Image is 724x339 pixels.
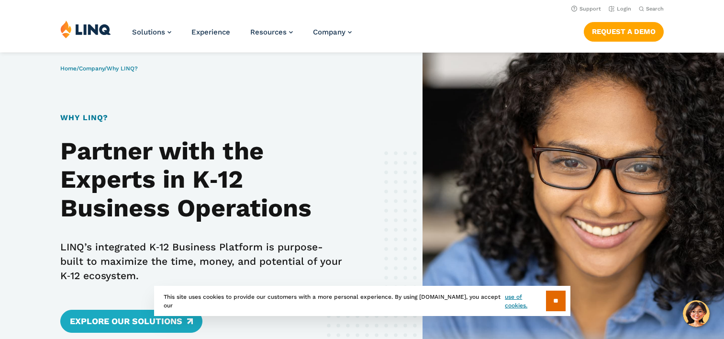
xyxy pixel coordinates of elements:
[646,6,664,12] span: Search
[60,137,345,223] h2: Partner with the Experts in K‑12 Business Operations
[571,6,601,12] a: Support
[191,28,230,36] a: Experience
[250,28,293,36] a: Resources
[60,65,138,72] span: / /
[107,65,138,72] span: Why LINQ?
[609,6,631,12] a: Login
[60,20,111,38] img: LINQ | K‑12 Software
[313,28,345,36] span: Company
[250,28,287,36] span: Resources
[313,28,352,36] a: Company
[60,240,345,283] p: LINQ’s integrated K‑12 Business Platform is purpose-built to maximize the time, money, and potent...
[639,5,664,12] button: Open Search Bar
[132,28,165,36] span: Solutions
[505,293,546,310] a: use of cookies.
[584,20,664,41] nav: Button Navigation
[79,65,104,72] a: Company
[584,22,664,41] a: Request a Demo
[132,20,352,52] nav: Primary Navigation
[60,65,77,72] a: Home
[132,28,171,36] a: Solutions
[683,300,710,327] button: Hello, have a question? Let’s chat.
[60,112,345,124] h1: Why LINQ?
[154,286,570,316] div: This site uses cookies to provide our customers with a more personal experience. By using [DOMAIN...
